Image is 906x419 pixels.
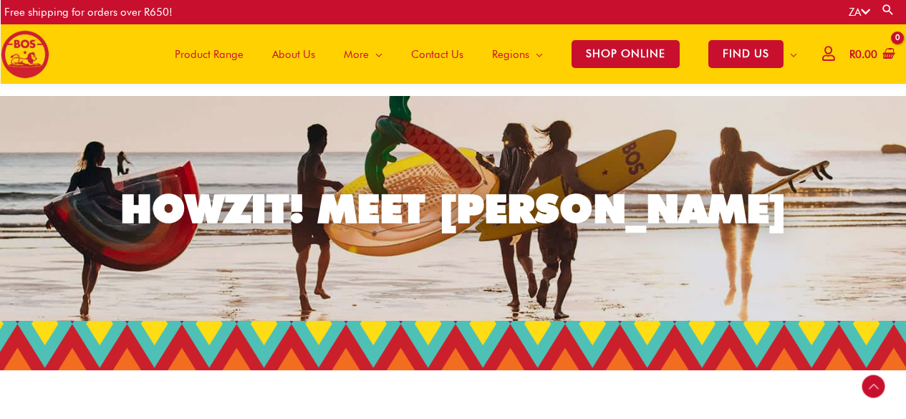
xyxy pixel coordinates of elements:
[849,48,855,61] span: R
[329,24,397,84] a: More
[557,24,694,84] a: SHOP ONLINE
[258,24,329,84] a: About Us
[272,33,315,76] span: About Us
[708,40,784,68] span: FIND US
[175,33,244,76] span: Product Range
[492,33,529,76] span: Regions
[397,24,478,84] a: Contact Us
[849,6,870,19] a: ZA
[1,30,49,79] img: BOS logo finals-200px
[344,33,369,76] span: More
[849,48,877,61] bdi: 0.00
[572,40,680,68] span: SHOP ONLINE
[478,24,557,84] a: Regions
[847,39,895,71] a: View Shopping Cart, empty
[120,189,786,228] div: HOWZIT! MEET [PERSON_NAME]
[160,24,258,84] a: Product Range
[881,3,895,16] a: Search button
[150,24,811,84] nav: Site Navigation
[411,33,463,76] span: Contact Us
